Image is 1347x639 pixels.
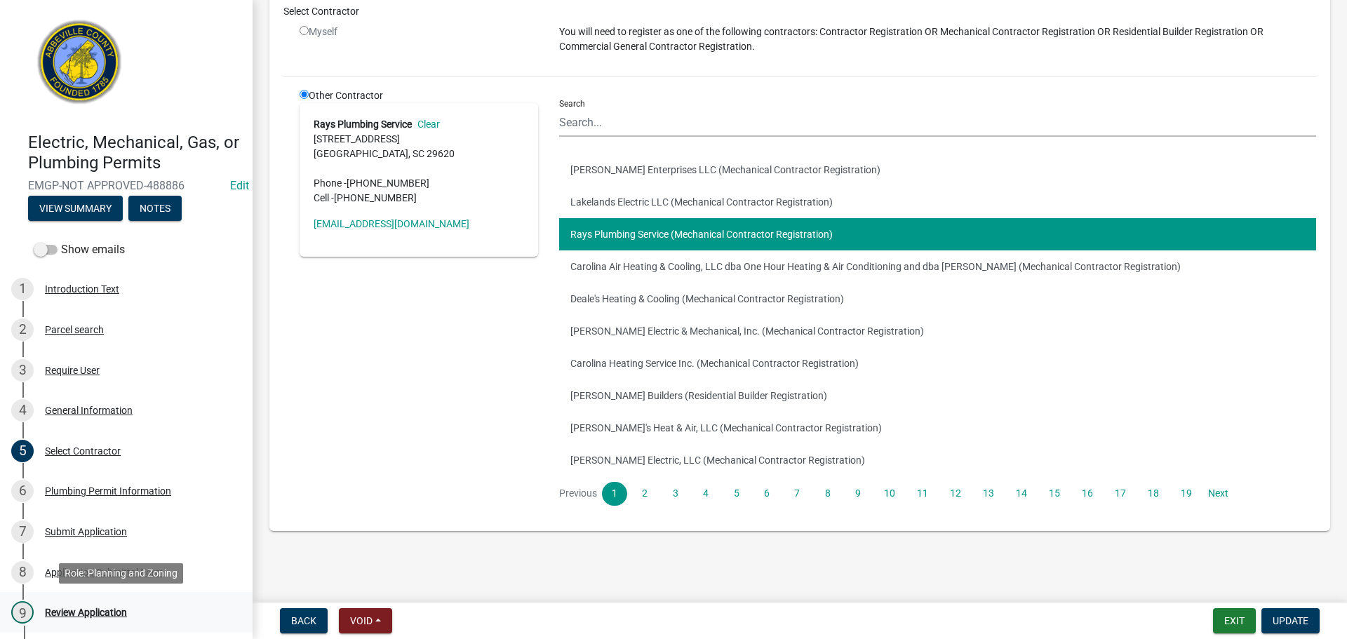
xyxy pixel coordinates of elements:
[11,561,34,584] div: 8
[300,25,538,39] div: Myself
[559,186,1316,218] button: Lakelands Electric LLC (Mechanical Contractor Registration)
[1172,482,1200,506] a: 19
[559,218,1316,250] button: Rays Plumbing Service (Mechanical Contractor Registration)
[339,608,392,633] button: Void
[559,108,1316,137] input: Search...
[280,608,328,633] button: Back
[11,601,34,624] div: 9
[559,412,1316,444] button: [PERSON_NAME]'s Heat & Air, LLC (Mechanical Contractor Registration)
[602,482,627,506] a: 1
[314,117,524,206] address: [STREET_ADDRESS] [GEOGRAPHIC_DATA], SC 29620
[230,179,249,192] wm-modal-confirm: Edit Application Number
[45,284,119,294] div: Introduction Text
[28,179,224,192] span: EMGP-NOT APPROVED-488886
[45,486,171,496] div: Plumbing Permit Information
[693,482,718,506] a: 4
[128,203,182,215] wm-modal-confirm: Notes
[559,25,1316,54] p: You will need to register as one of the following contractors: Contractor Registration OR Mechani...
[559,283,1316,315] button: Deale's Heating & Cooling (Mechanical Contractor Registration)
[314,218,469,229] a: [EMAIL_ADDRESS][DOMAIN_NAME]
[1106,482,1134,506] a: 17
[347,177,429,189] span: [PHONE_NUMBER]
[11,480,34,502] div: 6
[11,318,34,341] div: 2
[559,379,1316,412] button: [PERSON_NAME] Builders (Residential Builder Registration)
[11,278,34,300] div: 1
[59,563,183,584] div: Role: Planning and Zoning
[11,520,34,543] div: 7
[45,567,163,577] div: Application Submittal Form
[559,347,1316,379] button: Carolina Heating Service Inc. (Mechanical Contractor Registration)
[845,482,871,506] a: 9
[974,482,1003,506] a: 13
[28,15,131,118] img: Abbeville County, South Carolina
[230,179,249,192] a: Edit
[45,325,104,335] div: Parcel search
[28,133,241,173] h4: Electric, Mechanical, Gas, or Plumbing Permits
[1205,482,1231,506] a: Next
[1139,482,1167,506] a: 18
[45,365,100,375] div: Require User
[1213,608,1256,633] button: Exit
[723,482,749,506] a: 5
[273,4,1327,19] div: Select Contractor
[314,177,347,189] abbr: Phone -
[1261,608,1320,633] button: Update
[1040,482,1068,506] a: 15
[34,241,125,258] label: Show emails
[45,527,127,537] div: Submit Application
[334,192,417,203] span: [PHONE_NUMBER]
[28,203,123,215] wm-modal-confirm: Summary
[314,192,334,203] abbr: Cell -
[815,482,840,506] a: 8
[1007,482,1036,506] a: 14
[559,315,1316,347] button: [PERSON_NAME] Electric & Mechanical, Inc. (Mechanical Contractor Registration)
[291,615,316,626] span: Back
[45,405,133,415] div: General Information
[289,88,549,517] div: Other Contractor
[909,482,937,506] a: 11
[559,250,1316,283] button: Carolina Air Heating & Cooling, LLC dba One Hour Heating & Air Conditioning and dba [PERSON_NAME]...
[559,154,1316,186] button: [PERSON_NAME] Enterprises LLC (Mechanical Contractor Registration)
[754,482,779,506] a: 6
[45,607,127,617] div: Review Application
[350,615,373,626] span: Void
[412,119,440,130] a: Clear
[11,440,34,462] div: 5
[11,399,34,422] div: 4
[28,196,123,221] button: View Summary
[876,482,904,506] a: 10
[663,482,688,506] a: 3
[559,444,1316,476] button: [PERSON_NAME] Electric, LLC (Mechanical Contractor Registration)
[632,482,657,506] a: 2
[314,119,412,130] strong: Rays Plumbing Service
[1273,615,1308,626] span: Update
[559,482,1316,506] nav: Page navigation
[784,482,810,506] a: 7
[45,446,121,456] div: Select Contractor
[128,196,182,221] button: Notes
[1073,482,1101,506] a: 16
[11,359,34,382] div: 3
[941,482,970,506] a: 12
